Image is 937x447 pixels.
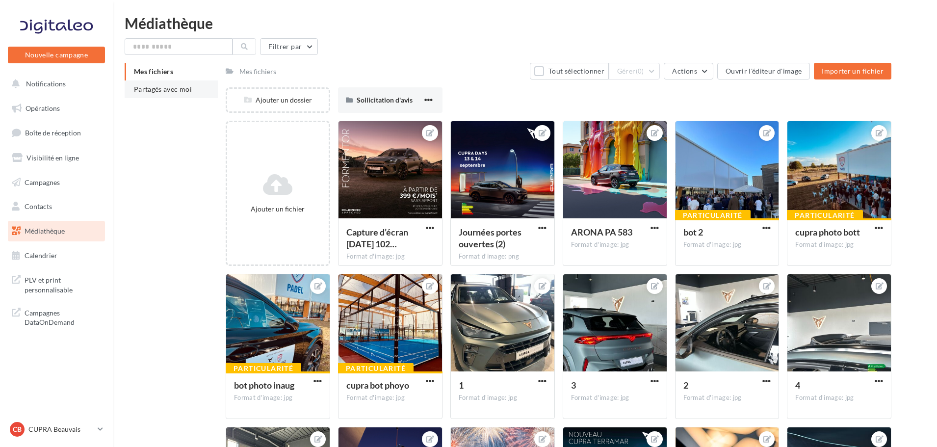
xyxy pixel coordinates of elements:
span: bot 2 [683,227,703,237]
button: Nouvelle campagne [8,47,105,63]
a: Calendrier [6,245,107,266]
div: Ajouter un dossier [227,95,329,105]
span: Campagnes [25,178,60,186]
div: Format d'image: jpg [234,394,322,402]
a: Opérations [6,98,107,119]
button: Tout sélectionner [530,63,608,79]
div: Format d'image: jpg [346,394,434,402]
span: 3 [571,380,576,391]
div: Format d'image: jpg [795,240,883,249]
span: 2 [683,380,688,391]
span: ARONA PA 583 [571,227,632,237]
div: Ajouter un fichier [231,204,325,214]
span: PLV et print personnalisable [25,273,101,294]
span: Actions [672,67,697,75]
button: Importer un fichier [814,63,891,79]
div: Mes fichiers [239,67,276,77]
div: Format d'image: png [459,252,547,261]
div: Particularité [787,210,862,221]
span: Opérations [26,104,60,112]
span: cupra bot phoyo [346,380,409,391]
div: Format d'image: jpg [683,240,771,249]
span: Importer un fichier [822,67,884,75]
a: Visibilité en ligne [6,148,107,168]
a: PLV et print personnalisable [6,269,107,298]
span: Capture d’écran 2025-09-05 102550 [346,227,408,249]
span: Mes fichiers [134,67,173,76]
div: Particularité [226,363,301,374]
button: Ouvrir l'éditeur d'image [717,63,810,79]
div: Format d'image: jpg [571,394,659,402]
span: CB [13,424,22,434]
div: Format d'image: jpg [571,240,659,249]
span: Médiathèque [25,227,65,235]
span: Calendrier [25,251,57,260]
a: Médiathèque [6,221,107,241]
span: Visibilité en ligne [26,154,79,162]
span: 4 [795,380,800,391]
button: Notifications [6,74,103,94]
a: Contacts [6,196,107,217]
span: Contacts [25,202,52,210]
span: Campagnes DataOnDemand [25,306,101,327]
span: 1 [459,380,464,391]
div: Particularité [338,363,414,374]
a: CB CUPRA Beauvais [8,420,105,439]
button: Filtrer par [260,38,318,55]
div: Médiathèque [125,16,925,30]
a: Boîte de réception [6,122,107,143]
div: Format d'image: jpg [795,394,883,402]
a: Campagnes DataOnDemand [6,302,107,331]
div: Particularité [675,210,751,221]
span: Partagés avec moi [134,85,192,93]
button: Gérer(0) [609,63,660,79]
button: Actions [664,63,713,79]
div: Format d'image: jpg [683,394,771,402]
a: Campagnes [6,172,107,193]
div: Format d'image: jpg [346,252,434,261]
span: Sollicitation d'avis [357,96,413,104]
p: CUPRA Beauvais [28,424,94,434]
span: Journées portes ouvertes (2) [459,227,521,249]
span: cupra photo bott [795,227,860,237]
span: (0) [636,67,644,75]
span: bot photo inaug [234,380,294,391]
span: Boîte de réception [25,129,81,137]
span: Notifications [26,79,66,88]
div: Format d'image: jpg [459,394,547,402]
